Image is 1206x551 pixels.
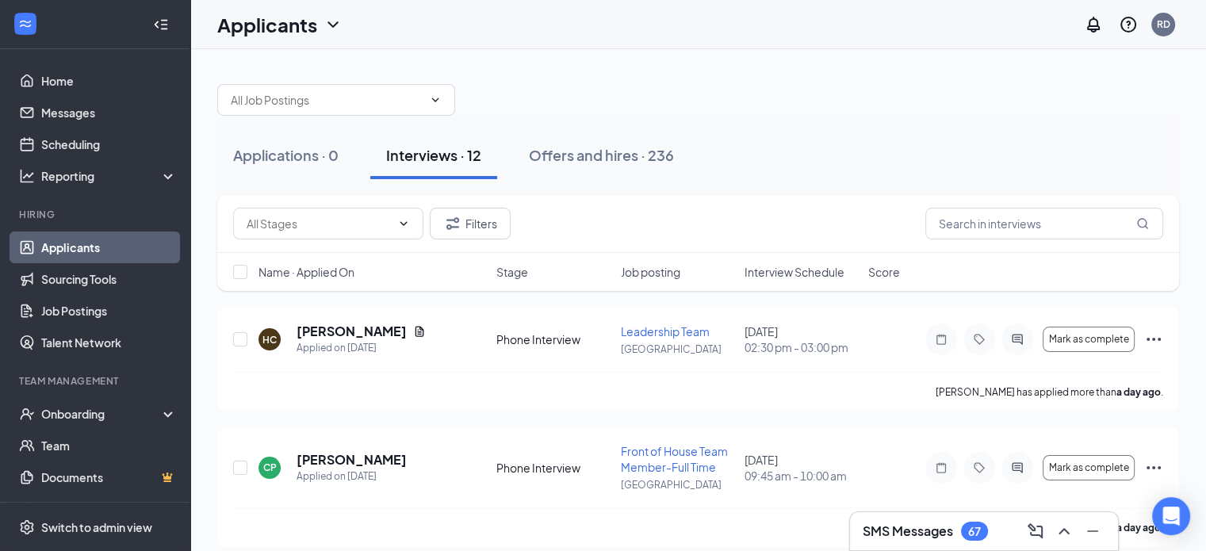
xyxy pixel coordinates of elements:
[1055,522,1074,541] svg: ChevronUp
[496,460,611,476] div: Phone Interview
[745,468,859,484] span: 09:45 am - 10:00 am
[1048,334,1128,345] span: Mark as complete
[297,323,407,340] h5: [PERSON_NAME]
[41,295,177,327] a: Job Postings
[970,333,989,346] svg: Tag
[413,325,426,338] svg: Document
[297,451,407,469] h5: [PERSON_NAME]
[868,264,900,280] span: Score
[258,264,354,280] span: Name · Applied On
[1043,327,1135,352] button: Mark as complete
[1084,15,1103,34] svg: Notifications
[19,374,174,388] div: Team Management
[233,145,339,165] div: Applications · 0
[153,17,169,33] svg: Collapse
[41,231,177,263] a: Applicants
[297,469,407,484] div: Applied on [DATE]
[231,91,423,109] input: All Job Postings
[863,522,953,540] h3: SMS Messages
[745,323,859,355] div: [DATE]
[1048,462,1128,473] span: Mark as complete
[932,333,951,346] svg: Note
[1083,522,1102,541] svg: Minimize
[745,264,844,280] span: Interview Schedule
[621,444,728,474] span: Front of House Team Member-Full Time
[621,324,710,339] span: Leadership Team
[41,327,177,358] a: Talent Network
[1051,518,1077,544] button: ChevronUp
[41,263,177,295] a: Sourcing Tools
[41,128,177,160] a: Scheduling
[1080,518,1105,544] button: Minimize
[41,168,178,184] div: Reporting
[41,493,177,525] a: SurveysCrown
[19,406,35,422] svg: UserCheck
[443,214,462,233] svg: Filter
[970,461,989,474] svg: Tag
[496,331,611,347] div: Phone Interview
[1008,333,1027,346] svg: ActiveChat
[41,519,152,535] div: Switch to admin view
[430,208,511,239] button: Filter Filters
[19,168,35,184] svg: Analysis
[1026,522,1045,541] svg: ComposeMessage
[1144,458,1163,477] svg: Ellipses
[41,461,177,493] a: DocumentsCrown
[386,145,481,165] div: Interviews · 12
[17,16,33,32] svg: WorkstreamLogo
[529,145,674,165] div: Offers and hires · 236
[262,333,277,346] div: HC
[1136,217,1149,230] svg: MagnifyingGlass
[247,215,391,232] input: All Stages
[1116,522,1161,534] b: a day ago
[1023,518,1048,544] button: ComposeMessage
[324,15,343,34] svg: ChevronDown
[217,11,317,38] h1: Applicants
[936,385,1163,399] p: [PERSON_NAME] has applied more than .
[968,525,981,538] div: 67
[41,430,177,461] a: Team
[41,406,163,422] div: Onboarding
[621,478,735,492] p: [GEOGRAPHIC_DATA]
[19,208,174,221] div: Hiring
[263,461,277,474] div: CP
[1119,15,1138,34] svg: QuestionInfo
[925,208,1163,239] input: Search in interviews
[41,97,177,128] a: Messages
[1157,17,1170,31] div: RD
[297,340,426,356] div: Applied on [DATE]
[621,264,680,280] span: Job posting
[1144,330,1163,349] svg: Ellipses
[429,94,442,106] svg: ChevronDown
[41,65,177,97] a: Home
[496,264,528,280] span: Stage
[932,461,951,474] svg: Note
[745,452,859,484] div: [DATE]
[745,339,859,355] span: 02:30 pm - 03:00 pm
[621,342,735,356] p: [GEOGRAPHIC_DATA]
[397,217,410,230] svg: ChevronDown
[1116,386,1161,398] b: a day ago
[1152,497,1190,535] div: Open Intercom Messenger
[1008,461,1027,474] svg: ActiveChat
[19,519,35,535] svg: Settings
[1043,455,1135,480] button: Mark as complete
